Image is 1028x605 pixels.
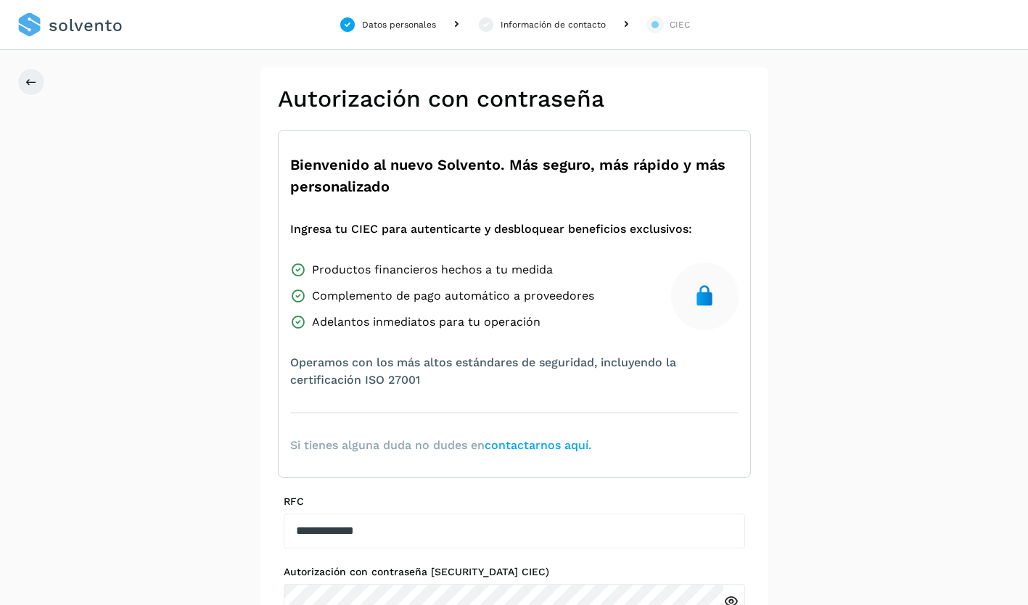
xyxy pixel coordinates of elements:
label: Autorización con contraseña [SECURITY_DATA] CIEC) [284,566,745,578]
label: RFC [284,495,745,508]
span: Adelantos inmediatos para tu operación [312,313,540,331]
span: Operamos con los más altos estándares de seguridad, incluyendo la certificación ISO 27001 [290,354,739,389]
h2: Autorización con contraseña [278,85,751,112]
div: Información de contacto [501,18,606,31]
span: Ingresa tu CIEC para autenticarte y desbloquear beneficios exclusivos: [290,221,692,238]
div: CIEC [670,18,690,31]
span: Si tienes alguna duda no dudes en [290,437,591,454]
img: secure [693,284,716,308]
span: Complemento de pago automático a proveedores [312,287,594,305]
span: Productos financieros hechos a tu medida [312,261,553,279]
a: contactarnos aquí. [485,438,591,452]
div: Datos personales [362,18,436,31]
span: Bienvenido al nuevo Solvento. Más seguro, más rápido y más personalizado [290,154,739,197]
